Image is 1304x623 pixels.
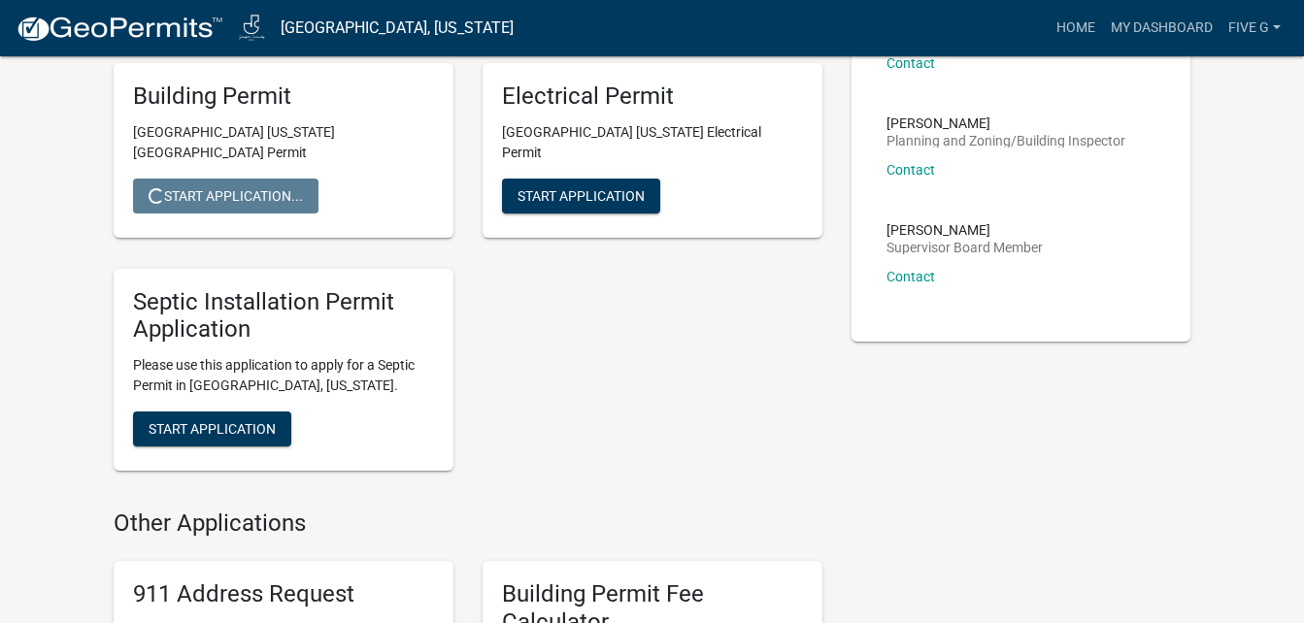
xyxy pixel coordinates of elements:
button: Start Application... [133,179,318,213]
span: Start Application [518,187,645,203]
h5: Septic Installation Permit Application [133,288,434,344]
h5: Building Permit [133,82,434,111]
p: [GEOGRAPHIC_DATA] [US_STATE][GEOGRAPHIC_DATA] Permit [133,122,434,163]
button: Start Application [133,411,291,446]
a: My Dashboard [1103,10,1220,47]
a: [GEOGRAPHIC_DATA], [US_STATE] [281,12,514,45]
p: Supervisor Board Member [886,241,1043,254]
h4: Other Applications [114,509,822,538]
p: Planning and Zoning/Building Inspector [886,134,1125,148]
h5: Electrical Permit [502,82,803,111]
span: Start Application [149,421,276,437]
p: [PERSON_NAME] [886,116,1125,130]
p: Please use this application to apply for a Septic Permit in [GEOGRAPHIC_DATA], [US_STATE]. [133,355,434,396]
button: Start Application [502,179,660,213]
img: Jasper County, Iowa [239,15,265,41]
p: [GEOGRAPHIC_DATA] [US_STATE] Electrical Permit [502,122,803,163]
a: Contact [886,55,935,71]
p: [PERSON_NAME] [886,223,1043,237]
a: Contact [886,269,935,284]
a: Contact [886,162,935,178]
a: Home [1049,10,1103,47]
span: Start Application... [149,187,303,203]
a: Five G [1220,10,1288,47]
h5: 911 Address Request [133,580,434,608]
